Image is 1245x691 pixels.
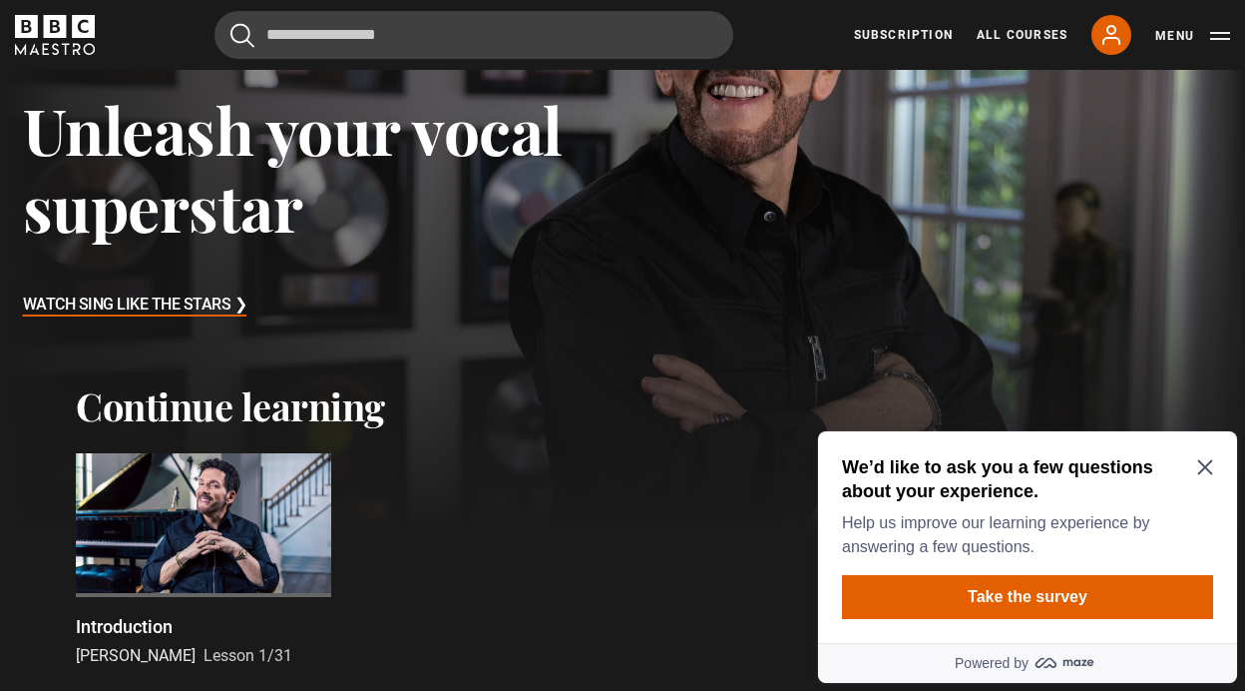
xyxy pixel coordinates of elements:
h2: Continue learning [76,383,1169,429]
span: Lesson 1/31 [204,646,292,665]
p: Help us improve our learning experience by answering a few questions. [32,88,395,136]
button: Take the survey [32,152,403,196]
input: Search [214,11,733,59]
div: Optional study invitation [8,8,427,260]
button: Close Maze Prompt [387,36,403,52]
button: Submit the search query [230,23,254,48]
a: All Courses [977,26,1067,44]
button: Toggle navigation [1155,26,1230,46]
h3: Watch Sing Like the Stars ❯ [23,291,247,321]
h3: Unleash your vocal superstar [23,91,623,246]
a: Powered by maze [8,220,427,260]
span: [PERSON_NAME] [76,646,196,665]
h2: We’d like to ask you a few questions about your experience. [32,32,395,80]
p: Introduction [76,613,173,640]
a: Introduction [PERSON_NAME] Lesson 1/31 [76,453,331,668]
svg: BBC Maestro [15,15,95,55]
a: Subscription [854,26,953,44]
